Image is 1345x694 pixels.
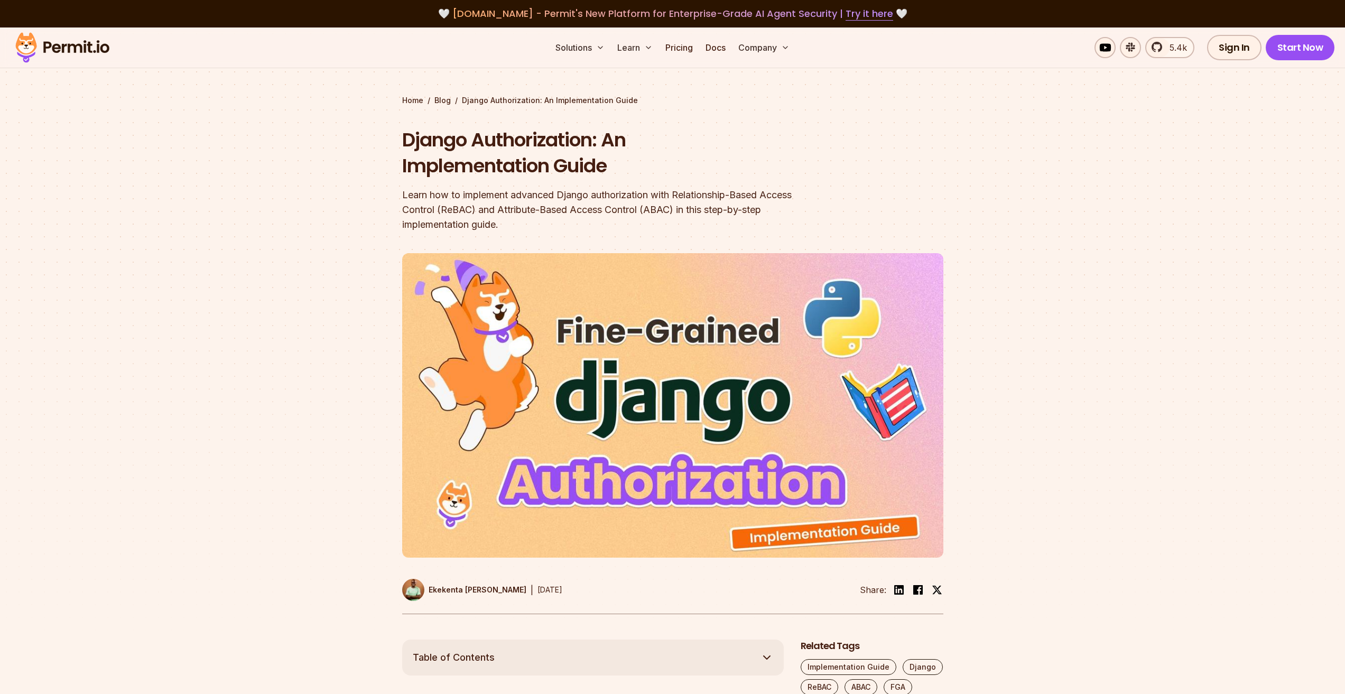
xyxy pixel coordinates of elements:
img: Django Authorization: An Implementation Guide [402,253,943,558]
a: 5.4k [1145,37,1194,58]
div: / / [402,95,943,106]
a: Blog [434,95,451,106]
button: Table of Contents [402,640,784,676]
img: twitter [932,585,942,595]
button: Company [734,37,794,58]
div: | [531,584,533,596]
a: Implementation Guide [801,659,896,675]
a: Docs [701,37,730,58]
img: facebook [912,584,924,596]
a: Sign In [1207,35,1261,60]
a: Ekekenta [PERSON_NAME] [402,579,526,601]
button: Solutions [551,37,609,58]
img: linkedin [893,584,905,596]
a: Try it here [846,7,893,21]
h2: Related Tags [801,640,943,653]
span: [DOMAIN_NAME] - Permit's New Platform for Enterprise-Grade AI Agent Security | [452,7,893,20]
span: Table of Contents [413,650,495,665]
button: Learn [613,37,657,58]
h1: Django Authorization: An Implementation Guide [402,127,808,179]
li: Share: [860,584,886,596]
span: 5.4k [1163,41,1187,54]
div: 🤍 🤍 [25,6,1320,21]
img: Permit logo [11,30,114,66]
a: Pricing [661,37,697,58]
img: Ekekenta Clinton [402,579,424,601]
a: Start Now [1266,35,1335,60]
a: Django [903,659,943,675]
a: Home [402,95,423,106]
div: Learn how to implement advanced Django authorization with Relationship-Based Access Control (ReBA... [402,188,808,232]
time: [DATE] [537,585,562,594]
p: Ekekenta [PERSON_NAME] [429,585,526,595]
